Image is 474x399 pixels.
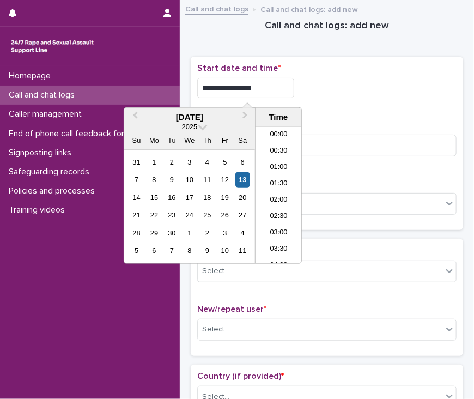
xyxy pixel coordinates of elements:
[235,208,250,222] div: Choose Saturday, September 27th, 2025
[217,155,232,170] div: Choose Friday, September 5th, 2025
[165,226,179,240] div: Choose Tuesday, September 30th, 2025
[147,155,161,170] div: Choose Monday, September 1st, 2025
[165,133,179,148] div: Tu
[200,172,215,187] div: Choose Thursday, September 11th, 2025
[256,160,302,176] li: 01:00
[185,2,248,15] a: Call and chat logs
[129,243,144,258] div: Choose Sunday, October 5th, 2025
[217,172,232,187] div: Choose Friday, September 12th, 2025
[235,226,250,240] div: Choose Saturday, October 4th, 2025
[217,243,232,258] div: Choose Friday, October 10th, 2025
[4,205,74,215] p: Training videos
[147,226,161,240] div: Choose Monday, September 29th, 2025
[200,243,215,258] div: Choose Thursday, October 9th, 2025
[197,372,284,380] span: Country (if provided)
[256,192,302,209] li: 02:00
[182,172,197,187] div: Choose Wednesday, September 10th, 2025
[235,133,250,148] div: Sa
[4,167,98,177] p: Safeguarding records
[182,123,197,131] span: 2025
[200,155,215,170] div: Choose Thursday, September 4th, 2025
[147,172,161,187] div: Choose Monday, September 8th, 2025
[217,190,232,205] div: Choose Friday, September 19th, 2025
[147,133,161,148] div: Mo
[256,225,302,241] li: 03:00
[260,3,358,15] p: Call and chat logs: add new
[256,209,302,225] li: 02:30
[125,109,143,126] button: Previous Month
[256,241,302,258] li: 03:30
[258,112,299,122] div: Time
[202,324,229,335] div: Select...
[200,133,215,148] div: Th
[217,226,232,240] div: Choose Friday, October 3rd, 2025
[4,71,59,81] p: Homepage
[182,208,197,222] div: Choose Wednesday, September 24th, 2025
[235,190,250,205] div: Choose Saturday, September 20th, 2025
[9,35,96,57] img: rhQMoQhaT3yELyF149Cw
[182,133,197,148] div: We
[182,243,197,258] div: Choose Wednesday, October 8th, 2025
[200,226,215,240] div: Choose Thursday, October 2nd, 2025
[165,243,179,258] div: Choose Tuesday, October 7th, 2025
[129,155,144,170] div: Choose Sunday, August 31st, 2025
[256,258,302,274] li: 04:00
[182,226,197,240] div: Choose Wednesday, October 1st, 2025
[4,90,83,100] p: Call and chat logs
[256,176,302,192] li: 01:30
[256,143,302,160] li: 00:30
[197,64,281,72] span: Start date and time
[182,190,197,205] div: Choose Wednesday, September 17th, 2025
[165,208,179,222] div: Choose Tuesday, September 23rd, 2025
[235,155,250,170] div: Choose Saturday, September 6th, 2025
[4,186,104,196] p: Policies and processes
[4,109,90,119] p: Caller management
[182,155,197,170] div: Choose Wednesday, September 3rd, 2025
[4,148,80,158] p: Signposting links
[238,109,255,126] button: Next Month
[191,20,463,33] h1: Call and chat logs: add new
[165,190,179,205] div: Choose Tuesday, September 16th, 2025
[165,172,179,187] div: Choose Tuesday, September 9th, 2025
[129,172,144,187] div: Choose Sunday, September 7th, 2025
[217,133,232,148] div: Fr
[127,153,251,259] div: month 2025-09
[217,208,232,222] div: Choose Friday, September 26th, 2025
[200,208,215,222] div: Choose Thursday, September 25th, 2025
[129,190,144,205] div: Choose Sunday, September 14th, 2025
[129,208,144,222] div: Choose Sunday, September 21st, 2025
[129,226,144,240] div: Choose Sunday, September 28th, 2025
[202,265,229,277] div: Select...
[256,127,302,143] li: 00:00
[147,243,161,258] div: Choose Monday, October 6th, 2025
[124,112,255,122] div: [DATE]
[200,190,215,205] div: Choose Thursday, September 18th, 2025
[129,133,144,148] div: Su
[165,155,179,170] div: Choose Tuesday, September 2nd, 2025
[4,129,140,139] p: End of phone call feedback form
[147,190,161,205] div: Choose Monday, September 15th, 2025
[235,172,250,187] div: Choose Saturday, September 13th, 2025
[235,243,250,258] div: Choose Saturday, October 11th, 2025
[197,305,266,313] span: New/repeat user
[147,208,161,222] div: Choose Monday, September 22nd, 2025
